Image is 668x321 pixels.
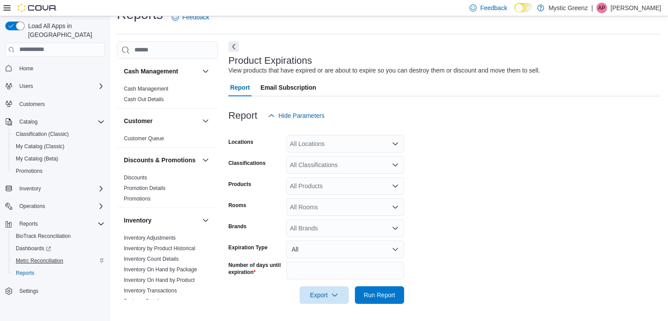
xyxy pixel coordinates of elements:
div: Andria Perry [596,3,607,13]
a: Dashboards [12,243,54,254]
span: Metrc Reconciliation [16,257,63,264]
button: Users [2,80,108,92]
h3: Report [228,110,257,121]
span: Package Details [124,298,162,305]
a: My Catalog (Beta) [12,153,62,164]
a: Inventory On Hand by Package [124,266,197,273]
span: Promotion Details [124,185,166,192]
nav: Complex example [5,58,105,321]
span: Settings [16,285,105,296]
label: Brands [228,223,246,230]
button: Users [16,81,36,91]
label: Classifications [228,160,266,167]
span: Feedback [182,13,209,22]
a: Feedback [168,8,213,26]
span: BioTrack Reconciliation [12,231,105,241]
button: Discounts & Promotions [124,156,199,164]
span: Reports [12,268,105,278]
span: AP [598,3,605,13]
button: Catalog [16,117,41,127]
span: Dashboards [16,245,51,252]
span: Users [19,83,33,90]
img: Cova [18,4,57,12]
span: Report [230,79,250,96]
button: All [286,241,404,258]
a: Promotions [124,196,151,202]
span: Discounts [124,174,147,181]
a: Discounts [124,175,147,181]
span: My Catalog (Classic) [16,143,65,150]
a: Inventory by Product Historical [124,245,195,252]
a: Promotions [12,166,46,176]
span: Inventory Count Details [124,255,179,263]
p: | [591,3,593,13]
a: Customer Queue [124,135,164,142]
h3: Cash Management [124,67,178,76]
div: Cash Management [117,84,218,108]
span: Catalog [19,118,37,125]
span: Inventory by Product Historical [124,245,195,252]
button: Next [228,41,239,52]
button: Inventory [2,182,108,195]
button: Reports [2,218,108,230]
div: Discounts & Promotions [117,172,218,208]
span: Reports [16,270,34,277]
span: Hide Parameters [278,111,325,120]
span: My Catalog (Classic) [12,141,105,152]
a: Dashboards [9,242,108,255]
a: Metrc Reconciliation [12,255,67,266]
a: Package Details [124,298,162,304]
a: Inventory Count Details [124,256,179,262]
span: Reports [16,219,105,229]
span: My Catalog (Beta) [12,153,105,164]
span: Operations [19,203,45,210]
button: Export [300,286,349,304]
a: Reports [12,268,38,278]
h3: Customer [124,117,152,125]
button: Catalog [2,116,108,128]
span: Classification (Classic) [12,129,105,139]
span: Cash Management [124,85,168,92]
button: Discounts & Promotions [200,155,211,165]
label: Products [228,181,251,188]
span: Catalog [16,117,105,127]
a: BioTrack Reconciliation [12,231,74,241]
button: Open list of options [392,225,399,232]
span: Cash Out Details [124,96,164,103]
button: My Catalog (Classic) [9,140,108,153]
span: Dark Mode [514,12,515,13]
button: Home [2,62,108,75]
span: Inventory [19,185,41,192]
a: Cash Out Details [124,96,164,102]
button: Reports [9,267,108,279]
button: Cash Management [124,67,199,76]
span: Inventory Transactions [124,287,177,294]
p: Mystic Greenz [549,3,588,13]
button: Open list of options [392,182,399,190]
span: Operations [16,201,105,212]
label: Expiration Type [228,244,267,251]
span: BioTrack Reconciliation [16,233,71,240]
label: Rooms [228,202,246,209]
button: Open list of options [392,140,399,147]
span: Inventory Adjustments [124,234,176,241]
button: Cash Management [200,66,211,77]
span: Export [305,286,343,304]
span: Users [16,81,105,91]
button: Open list of options [392,161,399,168]
span: Home [19,65,33,72]
span: Customers [19,101,45,108]
span: Home [16,63,105,74]
span: Promotions [16,168,43,175]
label: Number of days until expiration [228,262,283,276]
a: Classification (Classic) [12,129,72,139]
button: BioTrack Reconciliation [9,230,108,242]
a: My Catalog (Classic) [12,141,68,152]
a: Cash Management [124,86,168,92]
button: Customers [2,98,108,110]
label: Locations [228,139,253,146]
span: Metrc Reconciliation [12,255,105,266]
button: Run Report [355,286,404,304]
span: Customer Queue [124,135,164,142]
